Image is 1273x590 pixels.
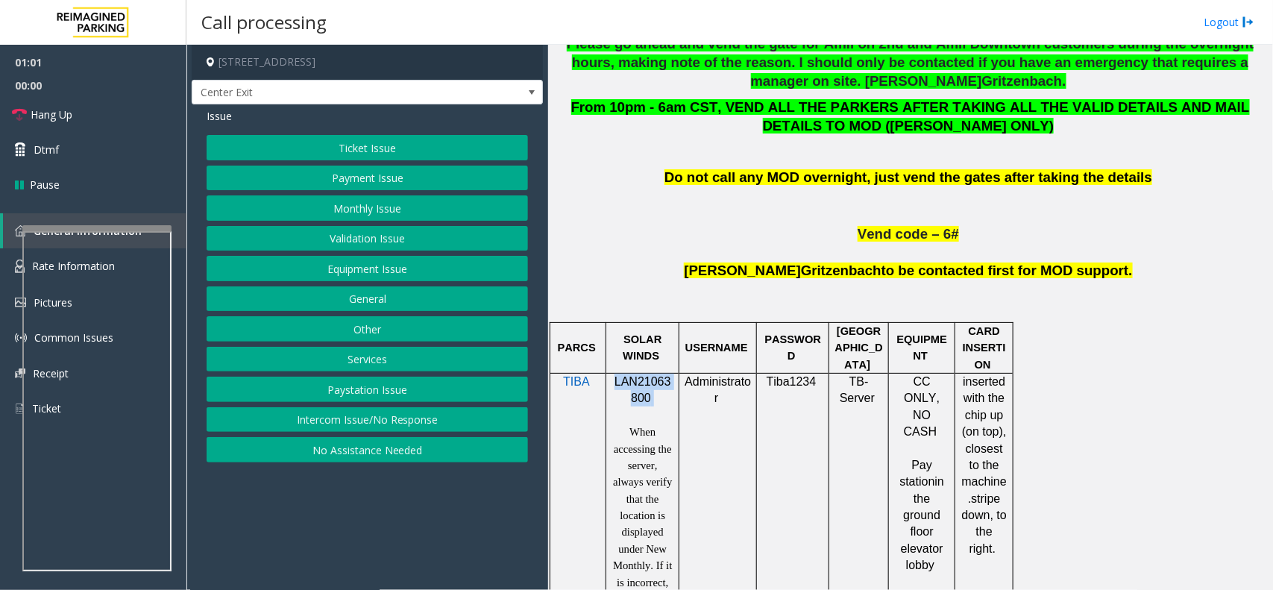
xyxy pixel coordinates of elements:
[192,81,472,104] span: Center Exit
[31,107,72,122] span: Hang Up
[1204,14,1254,30] a: Logout
[207,256,528,281] button: Equipment Issue
[982,73,1063,89] span: Gritzenbach
[835,325,883,371] span: [GEOGRAPHIC_DATA]
[207,407,528,433] button: Intercom Issue/No Response
[194,4,334,40] h3: Call processing
[764,333,821,362] span: PASSWORD
[15,368,25,378] img: 'icon'
[207,108,232,124] span: Issue
[15,402,25,415] img: 'icon'
[207,166,528,191] button: Payment Issue
[664,169,1152,185] span: Do not call any MOD overnight, just vend the gates after taking the details
[858,226,959,242] span: Vend code – 6#
[3,213,186,248] a: General Information
[767,375,817,388] span: Tiba1234
[207,286,528,312] button: General
[207,437,528,462] button: No Assistance Needed
[207,347,528,372] button: Services
[207,195,528,221] button: Monthly Issue
[558,342,596,354] span: PARCS
[685,342,748,354] span: USERNAME
[1242,14,1254,30] img: logout
[30,177,60,192] span: Pause
[623,333,661,362] span: SOLAR WINDS
[34,224,142,238] span: General Information
[1062,73,1066,89] span: .
[563,376,590,388] a: TIBA
[881,263,1133,278] span: to be contacted first for MOD support.
[963,325,1006,371] span: CARD INSERTION
[801,263,881,278] span: Gritzenbach
[962,492,1007,555] span: stripe down, to the right.
[207,377,528,402] button: Paystation Issue
[192,45,543,80] h4: [STREET_ADDRESS]
[15,225,26,236] img: 'icon'
[34,142,59,157] span: Dtmf
[571,99,1250,134] span: From 10pm - 6am CST, VEND ALL THE PARKERS AFTER TAKING ALL THE VALID DETAILS AND MAIL DETAILS TO ...
[563,375,590,388] span: TIBA
[849,375,864,388] span: TB
[15,260,25,273] img: 'icon'
[207,316,528,342] button: Other
[207,226,528,251] button: Validation Issue
[684,263,801,278] span: [PERSON_NAME]
[897,333,948,362] span: EQUIPMENT
[15,332,27,344] img: 'icon'
[900,459,935,488] span: Pay station
[567,36,1254,89] span: Please go ahead and vend the gate for Amli on 2nd and Amli Downtown customers during the overnigh...
[15,298,26,307] img: 'icon'
[207,135,528,160] button: Ticket Issue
